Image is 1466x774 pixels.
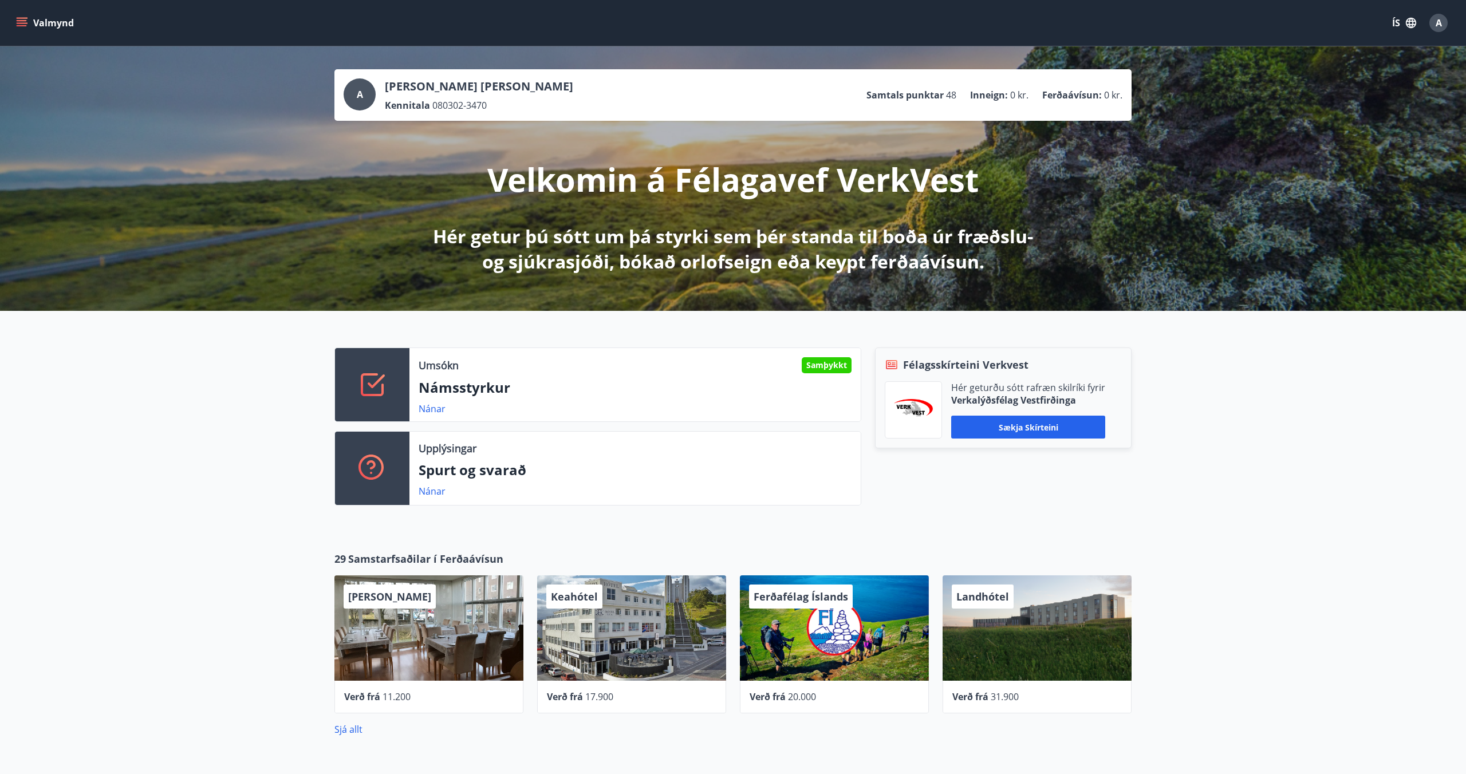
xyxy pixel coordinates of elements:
p: Verkalýðsfélag Vestfirðinga [951,394,1105,406]
p: Umsókn [419,358,459,373]
span: A [357,88,363,101]
span: 11.200 [383,690,411,703]
span: Verð frá [750,690,786,703]
span: 0 kr. [1010,89,1028,101]
button: Sækja skírteini [951,416,1105,439]
p: Inneign : [970,89,1008,101]
button: ÍS [1386,13,1422,33]
span: 31.900 [991,690,1019,703]
span: [PERSON_NAME] [348,590,431,603]
span: 17.900 [585,690,613,703]
p: Spurt og svarað [419,460,852,480]
span: Félagsskírteini Verkvest [903,357,1028,372]
p: Hér getur þú sótt um þá styrki sem þér standa til boða úr fræðslu- og sjúkrasjóði, bókað orlofsei... [431,224,1035,274]
span: Landhótel [956,590,1009,603]
a: Nánar [419,402,446,415]
span: Keahótel [551,590,598,603]
span: Verð frá [344,690,380,703]
span: 080302-3470 [432,99,487,112]
img: jihgzMk4dcgjRAW2aMgpbAqQEG7LZi0j9dOLAUvz.png [894,399,933,421]
p: [PERSON_NAME] [PERSON_NAME] [385,78,573,94]
p: Ferðaávísun : [1042,89,1102,101]
span: 0 kr. [1104,89,1122,101]
p: Upplýsingar [419,441,476,456]
p: Velkomin á Félagavef VerkVest [487,157,979,201]
span: A [1436,17,1442,29]
a: Sjá allt [334,723,362,736]
span: 29 [334,551,346,566]
p: Hér geturðu sótt rafræn skilríki fyrir [951,381,1105,394]
div: Samþykkt [802,357,852,373]
span: Ferðafélag Íslands [754,590,848,603]
span: 48 [946,89,956,101]
p: Námsstyrkur [419,378,852,397]
span: 20.000 [788,690,816,703]
p: Kennitala [385,99,430,112]
a: Nánar [419,485,446,497]
button: menu [14,13,78,33]
span: Samstarfsaðilar í Ferðaávísun [348,551,503,566]
span: Verð frá [547,690,583,703]
p: Samtals punktar [866,89,944,101]
button: A [1425,9,1452,37]
span: Verð frá [952,690,988,703]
